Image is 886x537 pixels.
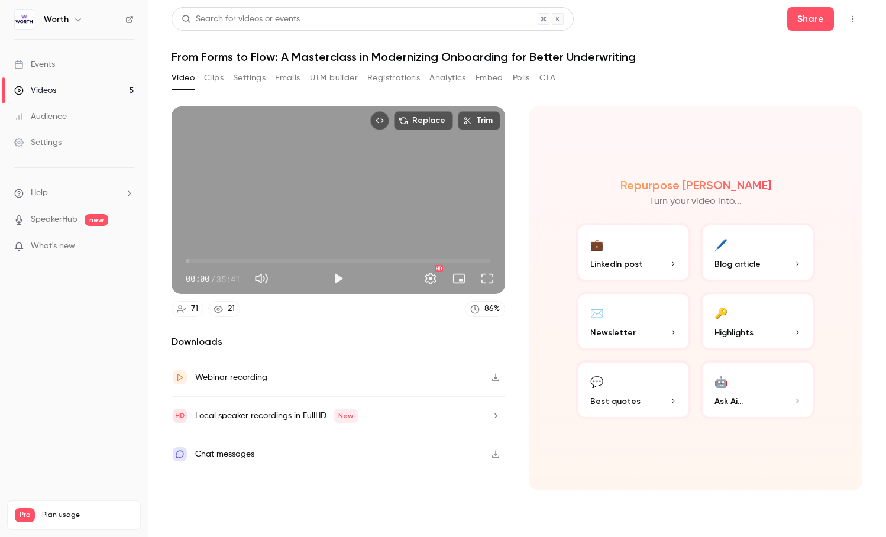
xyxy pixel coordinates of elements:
[172,335,505,349] h2: Downloads
[250,267,273,290] button: Mute
[275,69,300,88] button: Emails
[14,137,62,148] div: Settings
[700,292,815,351] button: 🔑Highlights
[44,14,69,25] h6: Worth
[714,326,754,339] span: Highlights
[208,301,240,317] a: 21
[14,187,134,199] li: help-dropdown-opener
[714,303,727,322] div: 🔑
[211,273,215,285] span: /
[394,111,453,130] button: Replace
[195,370,267,384] div: Webinar recording
[484,303,500,315] div: 86 %
[31,240,75,253] span: What's new
[186,273,240,285] div: 00:00
[465,301,505,317] a: 86%
[370,111,389,130] button: Embed video
[476,267,499,290] button: Full screen
[576,360,691,419] button: 💬Best quotes
[172,301,203,317] a: 71
[590,372,603,390] div: 💬
[447,267,471,290] button: Turn on miniplayer
[172,50,862,64] h1: From Forms to Flow: A Masterclass in Modernizing Onboarding for Better Underwriting
[31,187,48,199] span: Help
[649,195,742,209] p: Turn your video into...
[228,303,235,315] div: 21
[15,10,34,29] img: Worth
[15,508,35,522] span: Pro
[590,326,636,339] span: Newsletter
[843,9,862,28] button: Top Bar Actions
[182,13,300,25] div: Search for videos or events
[429,69,466,88] button: Analytics
[326,267,350,290] button: Play
[334,409,358,423] span: New
[233,69,266,88] button: Settings
[700,223,815,282] button: 🖊️Blog article
[590,303,603,322] div: ✉️
[435,265,443,272] div: HD
[620,178,771,192] h2: Repurpose [PERSON_NAME]
[367,69,420,88] button: Registrations
[216,273,240,285] span: 35:41
[172,69,195,88] button: Video
[195,447,254,461] div: Chat messages
[14,111,67,122] div: Audience
[191,303,198,315] div: 71
[714,258,761,270] span: Blog article
[14,85,56,96] div: Videos
[714,372,727,390] div: 🤖
[85,214,108,226] span: new
[590,258,643,270] span: LinkedIn post
[310,69,358,88] button: UTM builder
[31,213,77,226] a: SpeakerHub
[42,510,133,520] span: Plan usage
[576,292,691,351] button: ✉️Newsletter
[590,395,641,407] span: Best quotes
[714,395,743,407] span: Ask Ai...
[513,69,530,88] button: Polls
[787,7,834,31] button: Share
[14,59,55,70] div: Events
[195,409,358,423] div: Local speaker recordings in FullHD
[714,235,727,253] div: 🖊️
[186,273,209,285] span: 00:00
[576,223,691,282] button: 💼LinkedIn post
[458,111,500,130] button: Trim
[476,69,503,88] button: Embed
[204,69,224,88] button: Clips
[539,69,555,88] button: CTA
[700,360,815,419] button: 🤖Ask Ai...
[419,267,442,290] button: Settings
[590,235,603,253] div: 💼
